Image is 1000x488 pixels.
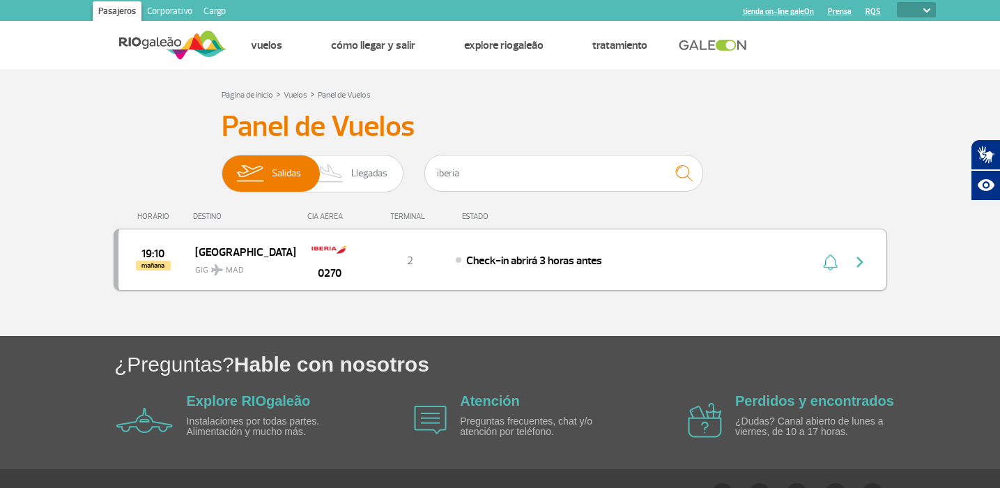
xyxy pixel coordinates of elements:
a: Atención [460,393,520,409]
span: Hable con nosotros [234,353,429,376]
img: airplane icon [688,403,722,438]
a: Tratamiento [592,38,647,52]
img: slider-embarque [228,155,272,192]
a: Vuelos [251,38,282,52]
img: sino-painel-voo.svg [823,254,838,270]
p: Instalaciones por todas partes. Alimentación y mucho más. [187,416,347,438]
h1: ¿Preguntas? [114,350,1000,379]
div: Plugin de acessibilidade da Hand Talk. [971,139,1000,201]
span: GIG [195,257,284,277]
div: TERMINAL [364,212,455,221]
img: destiny_airplane.svg [211,264,223,275]
a: Prensa [828,7,852,16]
a: Explore RIOgaleão [464,38,544,52]
a: Cómo llegar y salir [331,38,415,52]
span: MAD [226,264,244,277]
span: 2025-09-30 19:10:00 [141,249,164,259]
a: Cargo [198,1,231,24]
span: 2 [407,254,413,268]
span: Llegadas [351,155,387,192]
a: > [276,86,281,102]
a: Explore RIOgaleão [187,393,311,409]
a: > [310,86,315,102]
div: CIA AÉREA [295,212,364,221]
div: ESTADO [455,212,569,221]
span: 0270 [318,265,341,282]
div: DESTINO [193,212,295,221]
a: Vuelos [284,90,307,100]
a: tienda on-line galeOn [743,7,814,16]
h3: Panel de Vuelos [222,109,779,144]
a: RQS [866,7,881,16]
img: airplane icon [414,406,447,434]
a: Pasajeros [93,1,141,24]
a: Panel de Vuelos [318,90,371,100]
span: Salidas [272,155,301,192]
img: seta-direita-painel-voo.svg [852,254,868,270]
img: airplane icon [116,408,173,433]
span: Check-in abrirá 3 horas antes [466,254,602,268]
a: Corporativo [141,1,198,24]
a: Perdidos y encontrados [735,393,894,409]
div: HORÁRIO [118,212,194,221]
span: [GEOGRAPHIC_DATA] [195,243,284,261]
p: ¿Dudas? Canal abierto de lunes a viernes, de 10 a 17 horas. [735,416,895,438]
button: Abrir tradutor de língua de sinais. [971,139,1000,170]
input: Vuelo, ciudad o compañía aérea [424,155,703,192]
button: Abrir recursos assistivos. [971,170,1000,201]
img: slider-desembarque [311,155,352,192]
a: Página de inicio [222,90,273,100]
span: mañana [136,261,171,270]
p: Preguntas frecuentes, chat y/o atención por teléfono. [460,416,620,438]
